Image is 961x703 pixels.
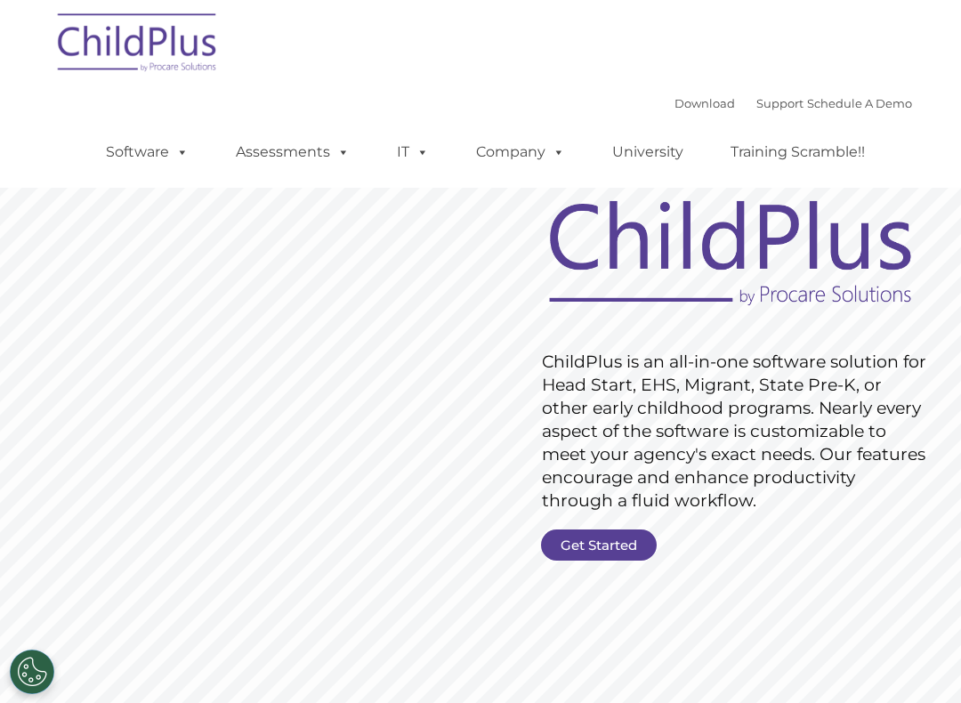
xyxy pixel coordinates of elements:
img: ChildPlus by Procare Solutions [49,1,227,90]
a: Company [458,134,583,170]
font: | [674,96,912,110]
a: IT [379,134,447,170]
a: Training Scramble!! [713,134,883,170]
a: Assessments [218,134,367,170]
button: Cookies Settings [10,650,54,694]
a: Software [88,134,206,170]
a: Schedule A Demo [807,96,912,110]
a: University [594,134,701,170]
a: Get Started [541,529,657,561]
a: Download [674,96,735,110]
rs-layer: ChildPlus is an all-in-one software solution for Head Start, EHS, Migrant, State Pre-K, or other ... [542,351,926,513]
a: Support [756,96,804,110]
